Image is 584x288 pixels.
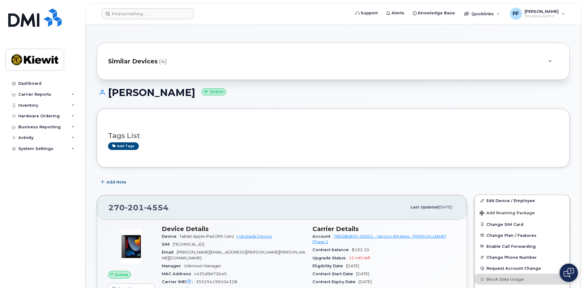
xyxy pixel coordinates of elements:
[352,247,369,252] span: $102.10
[97,176,132,187] button: Add Note
[410,205,438,209] span: Last updated
[173,242,204,247] span: [TECHNICAL_ID]
[162,272,194,276] span: MAC Address
[438,205,452,209] span: [DATE]
[179,234,234,239] span: Tablet Apple iPad (9th Gen)
[356,272,369,276] span: [DATE]
[184,264,221,268] span: Unknown Manager
[162,250,305,260] span: [PERSON_NAME][EMAIL_ADDRESS][PERSON_NAME][PERSON_NAME][DOMAIN_NAME]
[108,57,158,66] span: Similar Devices
[113,228,150,265] img: image20231002-3703462-17fd4bd.jpeg
[475,263,569,274] button: Request Account Change
[486,244,536,248] span: Enable Call Forwarding
[162,250,177,254] span: Email
[162,242,173,247] span: SIM
[201,88,226,95] small: Active
[359,279,372,284] span: [DATE]
[159,57,167,66] span: (4)
[312,225,456,233] h3: Carrier Details
[564,268,574,278] img: Open chat
[312,234,333,239] span: Account
[475,252,569,263] button: Change Phone Number
[236,234,272,239] a: + Upgrade Device
[312,264,346,268] span: Eligibility Date
[312,279,359,284] span: Contract Expiry Date
[475,274,569,285] button: Block Data Usage
[312,234,446,244] a: 786080835-00001 - Verizon Wireless - [PERSON_NAME] Phase 2
[480,211,535,216] span: Add Roaming Package
[475,230,569,241] button: Change Plan / Features
[486,233,536,237] span: Change Plan / Features
[162,225,305,233] h3: Device Details
[115,272,128,278] span: Active
[312,247,352,252] span: Contract balance
[144,203,169,212] span: 4554
[125,203,144,212] span: 201
[108,142,139,150] a: Add tags
[162,264,184,268] span: Manager
[475,219,569,230] button: Change SIM Card
[196,279,237,284] span: 355254199104328
[108,132,558,140] h3: Tags List
[108,203,169,212] span: 270
[349,256,370,260] span: 12 mth left
[194,272,227,276] span: c435d9e72b45
[97,87,570,98] h1: [PERSON_NAME]
[162,279,196,284] span: Carrier IMEI
[106,179,126,185] span: Add Note
[475,195,569,206] a: Edit Device / Employee
[312,272,356,276] span: Contract Start Date
[162,234,179,239] span: Device
[346,264,359,268] span: [DATE]
[312,256,349,260] span: Upgrade Status
[475,241,569,252] button: Enable Call Forwarding
[475,206,569,219] button: Add Roaming Package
